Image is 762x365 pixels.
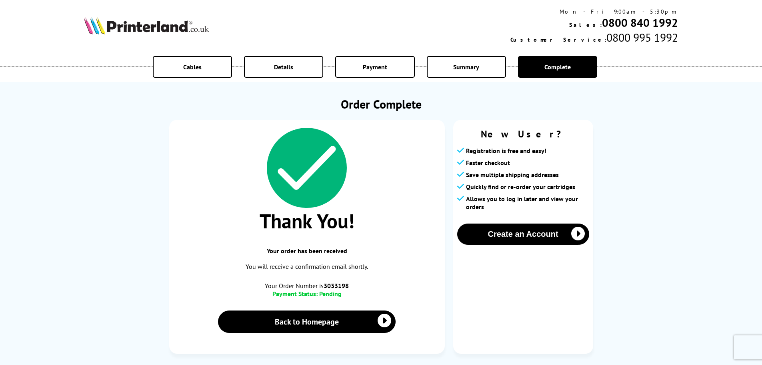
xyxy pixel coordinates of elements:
[544,63,571,71] span: Complete
[218,311,396,333] a: Back to Homepage
[457,128,589,140] span: New User?
[453,63,479,71] span: Summary
[466,183,575,191] span: Quickly find or re-order your cartridges
[606,30,678,45] span: 0800 995 1992
[319,290,342,298] span: Pending
[569,21,602,28] span: Sales:
[466,195,589,211] span: Allows you to log in later and view your orders
[324,282,349,290] b: 3033198
[177,261,437,272] p: You will receive a confirmation email shortly.
[510,8,678,15] div: Mon - Fri 9:00am - 5:30pm
[602,15,678,30] a: 0800 840 1992
[177,282,437,290] span: Your Order Number is
[177,208,437,234] span: Thank You!
[274,63,293,71] span: Details
[272,290,318,298] span: Payment Status:
[466,171,559,179] span: Save multiple shipping addresses
[183,63,202,71] span: Cables
[466,159,510,167] span: Faster checkout
[510,36,606,43] span: Customer Service:
[457,224,589,245] button: Create an Account
[177,247,437,255] span: Your order has been received
[363,63,387,71] span: Payment
[466,147,546,155] span: Registration is free and easy!
[169,96,593,112] h1: Order Complete
[84,17,209,34] img: Printerland Logo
